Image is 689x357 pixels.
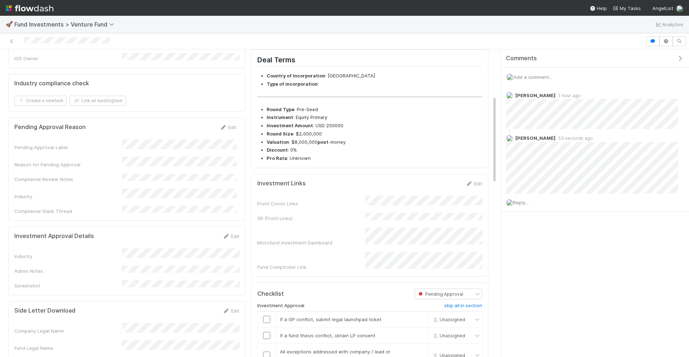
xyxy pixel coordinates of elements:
[267,131,293,137] strong: Round Size
[14,233,94,240] h5: Investment Approval Details
[267,73,325,78] strong: Country of Incorporation
[14,267,122,275] div: Admin Notes
[267,130,482,138] li: : $2,000,000
[14,327,122,334] div: Company Legal Name
[14,307,75,314] h5: Side Letter Download
[267,114,293,120] strong: Instrument
[444,303,482,311] a: skip all in section
[14,161,122,168] div: Reason for Pending Approval
[267,147,482,154] li: : 0%
[655,20,683,29] a: Analytics
[515,135,556,141] span: [PERSON_NAME]
[465,181,482,186] a: Edit
[267,106,294,112] strong: Round Type
[613,5,641,11] span: My Tasks
[257,263,365,271] div: Fund Comptroller Link
[431,317,465,322] span: Unassigned
[267,139,482,146] li: : $8,000,000 -money
[257,200,365,207] div: Front Convo Links
[257,215,365,222] div: SR (Front Links)
[257,239,365,246] div: Microfund Investment Dashboard
[257,180,306,187] h5: Investment Links
[267,114,482,121] li: : Equity Primary
[267,139,289,145] strong: Valuation
[613,5,641,12] a: My Tasks
[14,21,118,28] span: Fund Investments > Venture Fund
[431,333,465,338] span: Unassigned
[267,155,482,162] li: : Unknown
[590,5,607,12] div: Help
[280,333,375,338] span: If a fund thesis conflict, obtain LP consent
[257,303,304,309] h6: Investment Approval
[14,176,122,183] div: Compliance Review Notes
[257,290,284,297] h5: Checklist
[652,5,673,11] span: AngelList
[14,124,86,131] h5: Pending Approval Reason
[222,233,239,239] a: Edit
[70,96,126,106] button: Link an existingtask
[267,123,313,128] strong: Investment Amount
[267,155,287,161] strong: Pro Rata
[318,139,328,145] strong: post
[506,73,514,81] img: avatar_c597f508-4d28-4c7c-92e0-bd2d0d338f8e.png
[14,55,122,62] div: IOS Owner
[14,208,122,215] div: Compliance Slack Thread
[417,291,463,297] span: Pending Approval
[267,147,288,153] strong: Discount
[14,344,122,352] div: Fund Legal Name
[6,2,53,14] img: logo-inverted-e16ddd16eac7371096b0.svg
[267,122,482,129] li: : USD 250000
[220,124,236,130] a: Edit
[280,316,381,322] span: If a GP conflict, submit legal launchpad ticket
[556,93,581,98] span: 1 hour ago
[513,200,529,205] span: Reply...
[14,144,122,151] div: Pending Approval Label
[267,106,482,113] li: : Pre-Seed
[14,80,89,87] h5: Industry compliance check
[267,72,482,80] li: : [GEOGRAPHIC_DATA]
[444,303,482,309] h6: skip all in section
[506,55,537,62] span: Comments
[14,253,122,260] div: Industry
[506,92,513,99] img: avatar_501ac9d6-9fa6-4fe9-975e-1fd988f7bdb1.png
[222,308,239,314] a: Edit
[14,193,122,200] div: Industry
[267,81,482,88] li: :
[14,96,67,106] button: Create a newtask
[514,74,552,80] span: Add a comment...
[14,282,122,289] div: Screenshot
[506,135,513,142] img: avatar_c597f508-4d28-4c7c-92e0-bd2d0d338f8e.png
[515,92,556,98] span: [PERSON_NAME]
[506,199,513,206] img: avatar_c597f508-4d28-4c7c-92e0-bd2d0d338f8e.png
[267,81,318,87] strong: Type of incorporation
[676,5,683,12] img: avatar_c597f508-4d28-4c7c-92e0-bd2d0d338f8e.png
[257,56,482,67] h2: Deal Terms
[556,135,593,141] span: 53 seconds ago
[6,21,13,27] span: 🚀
